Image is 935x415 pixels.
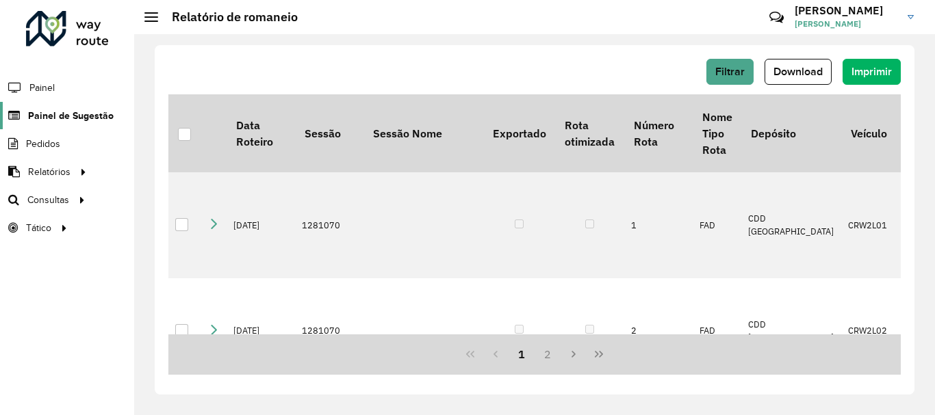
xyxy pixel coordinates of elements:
th: Rota otimizada [555,94,624,172]
td: [DATE] [227,172,295,278]
td: 1281070 [295,172,363,278]
td: 1 [624,172,693,278]
button: 2 [535,341,561,367]
span: Tático [26,221,51,235]
td: [DATE] [227,278,295,384]
span: Relatórios [28,165,71,179]
th: Data Roteiro [227,94,295,172]
button: Next Page [561,341,587,367]
td: CDD [GEOGRAPHIC_DATA] [741,172,841,278]
td: CRW2L02 [841,278,898,384]
h3: [PERSON_NAME] [795,4,897,17]
span: Pedidos [26,137,60,151]
th: Número Rota [624,94,693,172]
span: Painel de Sugestão [28,109,114,123]
span: [PERSON_NAME] [795,18,897,30]
td: CRW2L01 [841,172,898,278]
th: Exportado [483,94,555,172]
h2: Relatório de romaneio [158,10,298,25]
button: Filtrar [706,59,754,85]
th: Veículo [841,94,898,172]
th: Sessão Nome [363,94,483,172]
span: Painel [29,81,55,95]
span: Consultas [27,193,69,207]
th: Sessão [295,94,363,172]
button: Last Page [586,341,612,367]
span: Filtrar [715,66,745,77]
a: Contato Rápido [762,3,791,32]
th: Depósito [741,94,841,172]
button: 1 [509,341,535,367]
span: Imprimir [851,66,892,77]
button: Imprimir [843,59,901,85]
td: FAD [693,278,741,384]
td: FAD [693,172,741,278]
td: 1281070 [295,278,363,384]
td: 2 [624,278,693,384]
button: Download [765,59,832,85]
td: CDD [GEOGRAPHIC_DATA] [741,278,841,384]
th: Nome Tipo Rota [693,94,741,172]
span: Download [773,66,823,77]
